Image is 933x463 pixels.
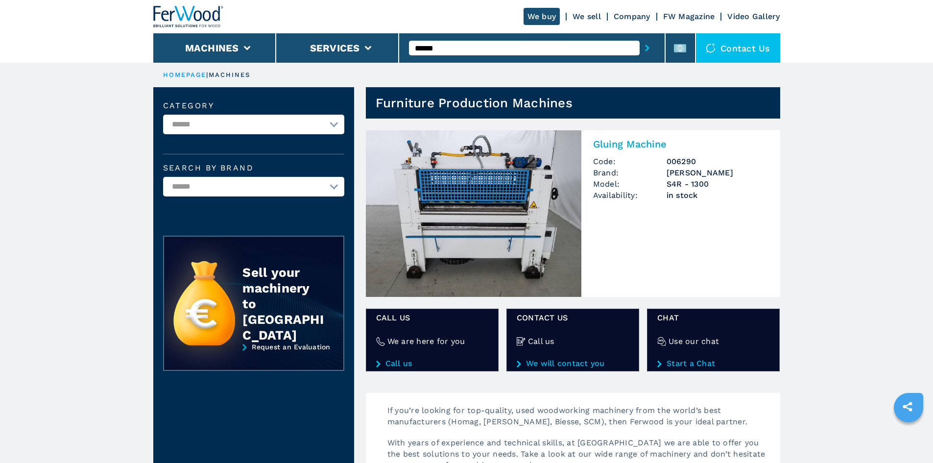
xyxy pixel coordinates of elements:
[163,164,344,172] label: Search by brand
[387,336,465,347] h4: We are here for you
[376,359,488,368] a: Call us
[242,265,324,343] div: Sell your machinery to [GEOGRAPHIC_DATA]
[663,12,715,21] a: FW Magazine
[667,190,768,201] span: in stock
[378,405,780,437] p: If you’re looking for top-quality, used woodworking machinery from the world’s best manufacturers...
[669,336,719,347] h4: Use our chat
[153,6,224,27] img: Ferwood
[366,130,780,297] a: Gluing Machine OSAMA S4R - 1300Gluing MachineCode:006290Brand:[PERSON_NAME]Model:S4R - 1300Availa...
[895,394,920,419] a: sharethis
[614,12,650,21] a: Company
[696,33,780,63] div: Contact us
[657,359,769,368] a: Start a Chat
[366,130,581,297] img: Gluing Machine OSAMA S4R - 1300
[667,156,768,167] h3: 006290
[640,37,655,59] button: submit-button
[517,359,629,368] a: We will contact you
[727,12,780,21] a: Video Gallery
[528,336,554,347] h4: Call us
[517,312,629,323] span: CONTACT US
[376,337,385,346] img: We are here for you
[163,102,344,110] label: Category
[657,312,769,323] span: Chat
[185,42,239,54] button: Machines
[667,167,768,178] h3: [PERSON_NAME]
[517,337,526,346] img: Call us
[163,71,207,78] a: HOMEPAGE
[163,343,344,378] a: Request an Evaluation
[593,190,667,201] span: Availability:
[706,43,716,53] img: Contact us
[593,167,667,178] span: Brand:
[376,312,488,323] span: Call us
[573,12,601,21] a: We sell
[310,42,360,54] button: Services
[593,178,667,190] span: Model:
[206,71,208,78] span: |
[657,337,666,346] img: Use our chat
[376,95,573,111] h1: Furniture Production Machines
[209,71,251,79] p: machines
[667,178,768,190] h3: S4R - 1300
[593,138,768,150] h2: Gluing Machine
[524,8,560,25] a: We buy
[593,156,667,167] span: Code:
[891,419,926,456] iframe: Chat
